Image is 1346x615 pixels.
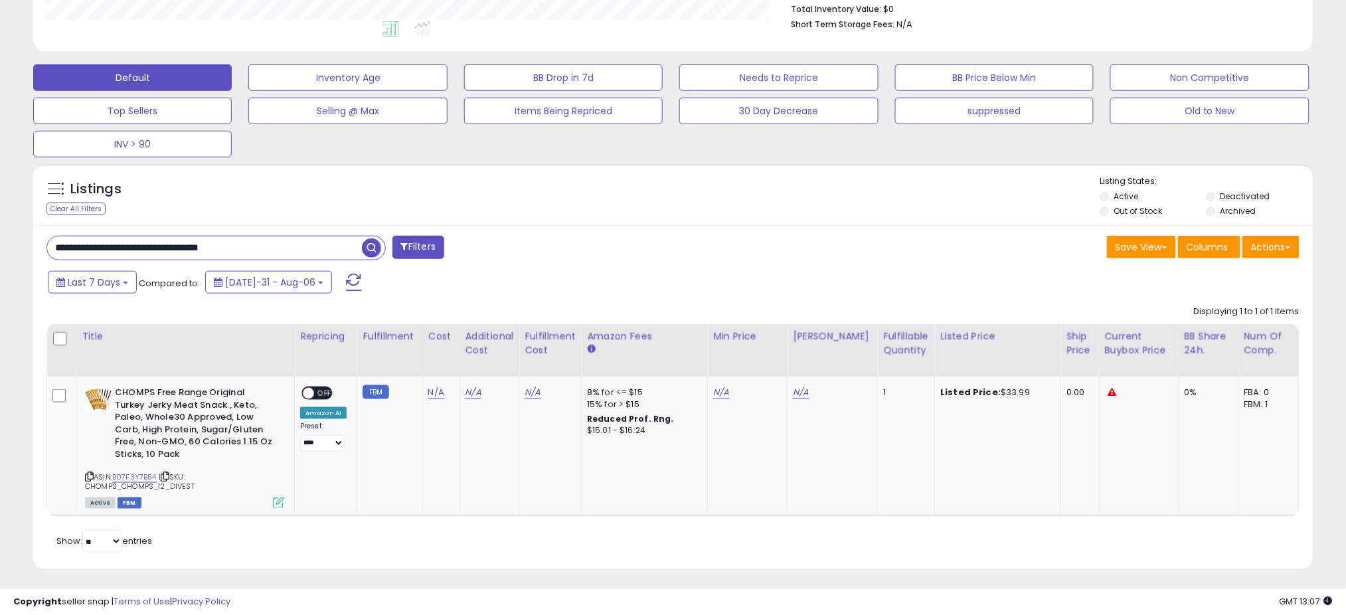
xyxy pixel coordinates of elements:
[68,276,120,289] span: Last 7 Days
[587,329,702,343] div: Amazon Fees
[13,596,230,608] div: seller snap | |
[33,98,232,124] button: Top Sellers
[1242,236,1300,258] button: Actions
[895,98,1094,124] button: suppressed
[940,329,1055,343] div: Listed Price
[883,329,929,357] div: Fulfillable Quantity
[793,329,872,343] div: [PERSON_NAME]
[248,98,447,124] button: Selling @ Max
[679,98,878,124] button: 30 Day Decrease
[363,329,416,343] div: Fulfillment
[1114,191,1139,202] label: Active
[300,422,347,452] div: Preset:
[1114,205,1163,217] label: Out of Stock
[1244,329,1293,357] div: Num of Comp.
[896,18,912,31] span: N/A
[1187,240,1228,254] span: Columns
[314,388,335,399] span: OFF
[85,472,195,491] span: | SKU: CHOMPS_CHOMPS_12_DIVEST
[713,329,782,343] div: Min Price
[1066,387,1088,398] div: 0.00
[465,329,514,357] div: Additional Cost
[115,387,276,464] b: CHOMPS Free Range Original Turkey Jerky Meat Snack , Keto, Paleo, Whole30 Approved, Low Carb, Hig...
[587,413,674,424] b: Reduced Prof. Rng.
[139,277,200,290] span: Compared to:
[525,386,541,399] a: N/A
[1194,306,1300,318] div: Displaying 1 to 1 of 1 items
[428,386,444,399] a: N/A
[940,386,1001,398] b: Listed Price:
[587,387,697,398] div: 8% for <= $15
[587,398,697,410] div: 15% for > $15
[791,19,894,30] b: Short Term Storage Fees:
[1185,329,1233,357] div: BB Share 24h.
[1178,236,1240,258] button: Columns
[33,131,232,157] button: INV > 90
[114,595,170,608] a: Terms of Use
[1220,205,1256,217] label: Archived
[1107,236,1176,258] button: Save View
[1100,175,1313,188] p: Listing States:
[525,329,576,357] div: Fulfillment Cost
[1220,191,1270,202] label: Deactivated
[1185,387,1228,398] div: 0%
[940,387,1051,398] div: $33.99
[85,387,112,413] img: 510Fbwgbw5L._SL40_.jpg
[1244,398,1288,410] div: FBM: 1
[85,497,116,509] span: All listings currently available for purchase on Amazon
[883,387,924,398] div: 1
[1280,595,1333,608] span: 2025-08-14 13:07 GMT
[225,276,315,289] span: [DATE]-31 - Aug-06
[1110,98,1309,124] button: Old to New
[300,329,351,343] div: Repricing
[587,343,595,355] small: Amazon Fees.
[300,407,347,419] div: Amazon AI
[56,535,152,547] span: Show: entries
[46,203,106,215] div: Clear All Filters
[464,64,663,91] button: BB Drop in 7d
[13,595,62,608] strong: Copyright
[1110,64,1309,91] button: Non Competitive
[793,386,809,399] a: N/A
[428,329,454,343] div: Cost
[1105,329,1173,357] div: Current Buybox Price
[1066,329,1093,357] div: Ship Price
[465,386,481,399] a: N/A
[679,64,878,91] button: Needs to Reprice
[172,595,230,608] a: Privacy Policy
[363,385,388,399] small: FBM
[33,64,232,91] button: Default
[895,64,1094,91] button: BB Price Below Min
[118,497,141,509] span: FBM
[392,236,444,259] button: Filters
[791,3,881,15] b: Total Inventory Value:
[713,386,729,399] a: N/A
[82,329,289,343] div: Title
[112,472,157,483] a: B07F3Y7B54
[1244,387,1288,398] div: FBA: 0
[70,180,122,199] h5: Listings
[48,271,137,294] button: Last 7 Days
[464,98,663,124] button: Items Being Repriced
[248,64,447,91] button: Inventory Age
[205,271,332,294] button: [DATE]-31 - Aug-06
[587,425,697,436] div: $15.01 - $16.24
[85,387,284,507] div: ASIN:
